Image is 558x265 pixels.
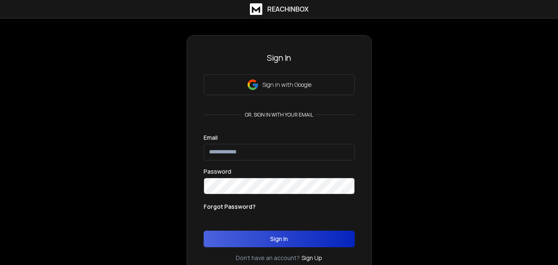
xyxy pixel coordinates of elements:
[204,135,218,141] label: Email
[267,4,309,14] h1: ReachInbox
[262,81,311,89] p: Sign in with Google
[250,3,262,15] img: logo
[302,254,322,262] a: Sign Up
[204,74,355,95] button: Sign in with Google
[204,52,355,64] h3: Sign In
[204,231,355,247] button: Sign In
[250,3,309,15] a: ReachInbox
[236,254,300,262] p: Don't have an account?
[204,169,231,174] label: Password
[204,203,256,211] p: Forgot Password?
[242,112,316,118] p: or, sign in with your email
